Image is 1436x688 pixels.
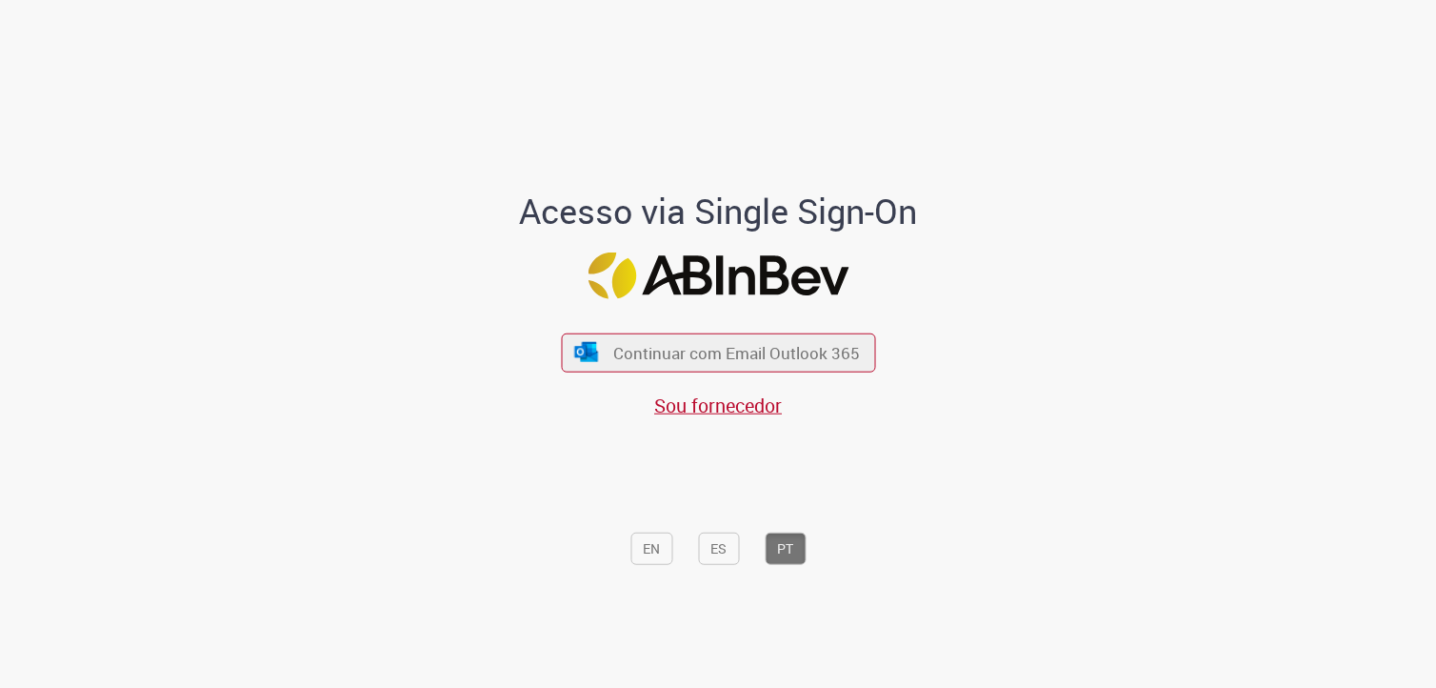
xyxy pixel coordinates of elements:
[765,533,806,565] button: PT
[613,342,860,364] span: Continuar com Email Outlook 365
[588,253,848,299] img: Logo ABInBev
[630,533,672,565] button: EN
[698,533,739,565] button: ES
[454,192,983,230] h1: Acesso via Single Sign-On
[654,393,782,418] a: Sou fornecedor
[573,342,600,362] img: ícone Azure/Microsoft 360
[561,333,875,372] button: ícone Azure/Microsoft 360 Continuar com Email Outlook 365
